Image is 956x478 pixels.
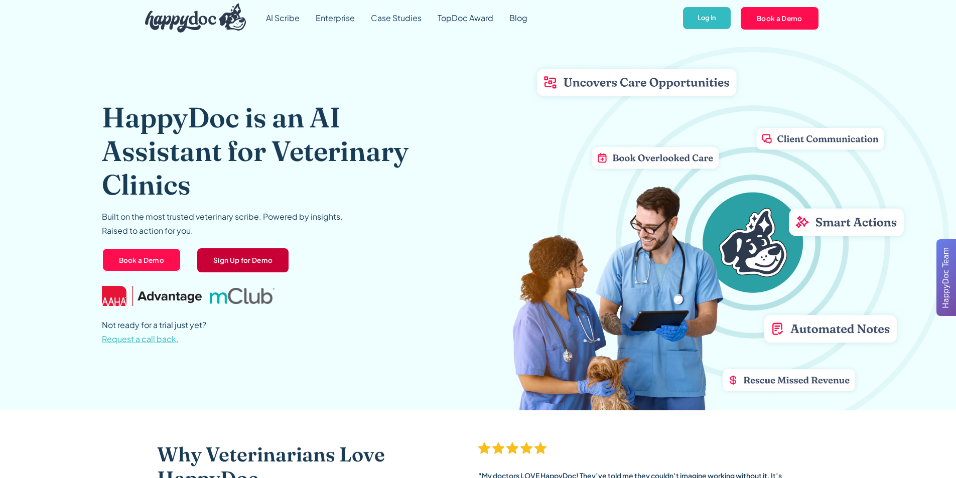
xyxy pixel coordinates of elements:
[102,318,206,346] p: Not ready for a trial just yet?
[102,100,441,202] h1: HappyDoc is an AI Assistant for Veterinary Clinics
[102,334,179,344] span: Request a call back.
[102,210,343,238] p: Built on the most trusted veterinary scribe. Powered by insights. Raised to action for you.
[196,247,290,273] a: Sign Up for Demo
[210,288,274,304] img: mclub logo
[137,1,246,35] a: home
[102,286,202,306] img: AAHA Advantage logo
[682,6,732,31] a: Log In
[740,6,820,30] a: Book a Demo
[102,248,182,272] a: Book a Demo
[145,4,246,33] img: HappyDoc Logo: A happy dog with his ear up, listening.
